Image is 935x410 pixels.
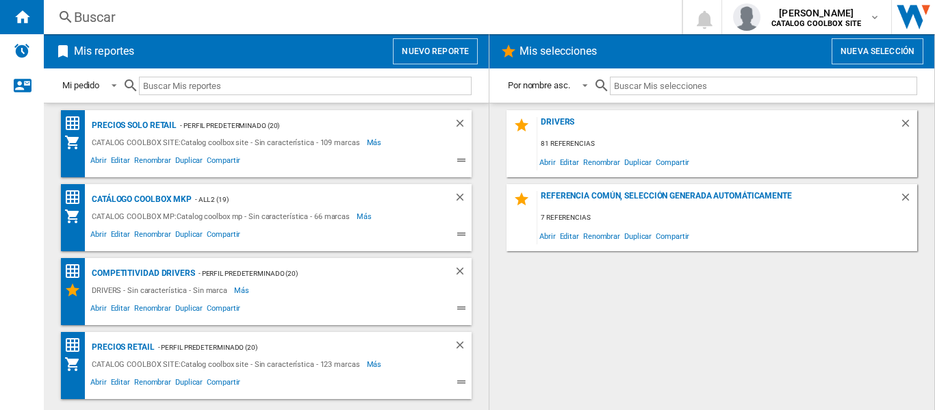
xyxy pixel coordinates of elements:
[177,117,426,134] div: - Perfil predeterminado (20)
[88,228,109,244] span: Abrir
[173,376,205,392] span: Duplicar
[88,154,109,170] span: Abrir
[109,228,132,244] span: Editar
[610,77,917,95] input: Buscar Mis selecciones
[173,228,205,244] span: Duplicar
[367,356,384,372] span: Más
[899,191,917,209] div: Borrar
[234,282,251,298] span: Más
[654,153,691,171] span: Compartir
[581,153,622,171] span: Renombrar
[88,376,109,392] span: Abrir
[454,339,472,356] div: Borrar
[622,153,654,171] span: Duplicar
[132,302,173,318] span: Renombrar
[155,339,426,356] div: - Perfil predeterminado (20)
[64,263,88,280] div: Matriz de precios
[558,153,581,171] span: Editar
[205,228,242,244] span: Compartir
[454,117,472,134] div: Borrar
[139,77,472,95] input: Buscar Mis reportes
[205,154,242,170] span: Compartir
[64,282,88,298] div: Mis Selecciones
[88,302,109,318] span: Abrir
[88,191,192,208] div: Catálogo Coolbox MKP
[88,117,177,134] div: PRECIOS SOLO RETAIL
[173,302,205,318] span: Duplicar
[581,227,622,245] span: Renombrar
[537,227,558,245] span: Abrir
[205,376,242,392] span: Compartir
[537,153,558,171] span: Abrir
[537,117,899,136] div: DRIVERS
[132,376,173,392] span: Renombrar
[64,208,88,225] div: Mi colección
[537,136,917,153] div: 81 referencias
[508,80,570,90] div: Por nombre asc.
[393,38,478,64] button: Nuevo reporte
[109,154,132,170] span: Editar
[537,209,917,227] div: 7 referencias
[517,38,600,64] h2: Mis selecciones
[733,3,760,31] img: profile.jpg
[192,191,426,208] div: - ALL 2 (19)
[14,42,30,59] img: alerts-logo.svg
[64,189,88,206] div: Matriz de precios
[64,337,88,354] div: Matriz de precios
[88,208,357,225] div: CATALOG COOLBOX MP:Catalog coolbox mp - Sin característica - 66 marcas
[88,339,155,356] div: PRECIOS RETAIL
[899,117,917,136] div: Borrar
[132,228,173,244] span: Renombrar
[454,191,472,208] div: Borrar
[88,356,367,372] div: CATALOG COOLBOX SITE:Catalog coolbox site - Sin característica - 123 marcas
[654,227,691,245] span: Compartir
[558,227,581,245] span: Editar
[74,8,646,27] div: Buscar
[771,6,861,20] span: [PERSON_NAME]
[88,282,234,298] div: DRIVERS - Sin característica - Sin marca
[195,265,426,282] div: - Perfil predeterminado (20)
[62,80,99,90] div: Mi pedido
[64,115,88,132] div: Matriz de precios
[537,191,899,209] div: Referencia común, selección generada automáticamente
[454,265,472,282] div: Borrar
[64,356,88,372] div: Mi colección
[64,134,88,151] div: Mi colección
[71,38,137,64] h2: Mis reportes
[173,154,205,170] span: Duplicar
[109,302,132,318] span: Editar
[109,376,132,392] span: Editar
[622,227,654,245] span: Duplicar
[88,134,367,151] div: CATALOG COOLBOX SITE:Catalog coolbox site - Sin característica - 109 marcas
[771,19,861,28] b: CATALOG COOLBOX SITE
[205,302,242,318] span: Compartir
[832,38,923,64] button: Nueva selección
[367,134,384,151] span: Más
[357,208,374,225] span: Más
[132,154,173,170] span: Renombrar
[88,265,195,282] div: COMPETITIVIDAD DRIVERS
